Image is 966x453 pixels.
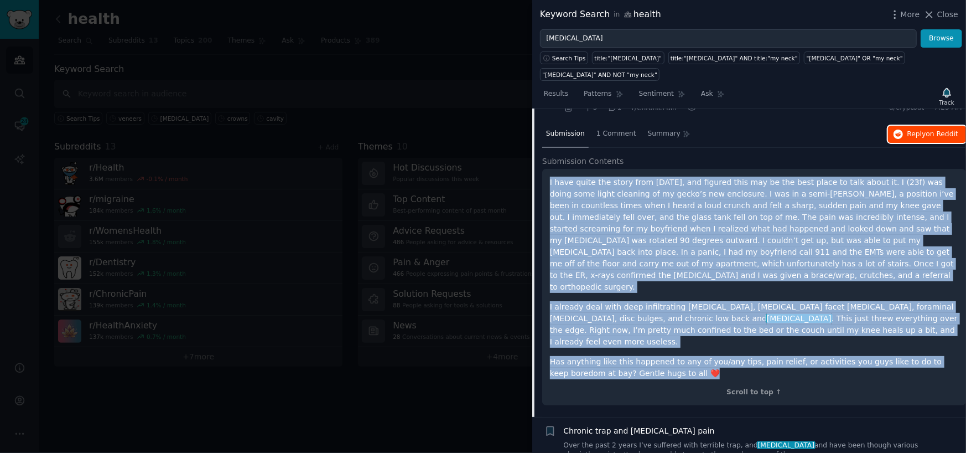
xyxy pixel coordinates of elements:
[671,54,798,62] div: title:"[MEDICAL_DATA]" AND title:"my neck"
[540,68,659,81] a: "[MEDICAL_DATA]" AND NOT "my neck"
[543,71,657,79] div: "[MEDICAL_DATA]" AND NOT "my neck"
[550,388,958,398] div: Scroll to top ↑
[888,126,966,143] button: Replyon Reddit
[544,89,568,99] span: Results
[804,52,905,64] a: "[MEDICAL_DATA]" OR "my neck"
[592,52,664,64] a: title:"[MEDICAL_DATA]"
[540,52,588,64] button: Search Tips
[550,177,958,293] p: I have quite the story from [DATE], and figured this may be the best place to talk about it. I (2...
[614,10,620,20] span: in
[540,8,661,22] div: Keyword Search health
[580,85,627,108] a: Patterns
[639,89,674,99] span: Sentiment
[923,9,958,20] button: Close
[552,54,586,62] span: Search Tips
[936,85,958,108] button: Track
[939,99,954,106] div: Track
[921,29,962,48] button: Browse
[901,9,920,20] span: More
[584,89,611,99] span: Patterns
[596,129,636,139] span: 1 Comment
[546,129,585,139] span: Submission
[697,85,729,108] a: Ask
[540,29,917,48] input: Try a keyword related to your business
[550,356,958,379] p: Has anything like this happened to any of you/any tips, pain relief, or activities you guys like ...
[757,441,816,449] span: [MEDICAL_DATA]
[542,156,624,167] span: Submission Contents
[635,85,689,108] a: Sentiment
[550,301,958,348] p: I already deal with deep infiltrating [MEDICAL_DATA], [MEDICAL_DATA] facet [MEDICAL_DATA], forami...
[701,89,713,99] span: Ask
[937,9,958,20] span: Close
[564,425,715,437] a: Chronic trap and [MEDICAL_DATA] pain
[907,130,958,140] span: Reply
[595,54,662,62] div: title:"[MEDICAL_DATA]"
[668,52,801,64] a: title:"[MEDICAL_DATA]" AND title:"my neck"
[889,9,920,20] button: More
[766,314,832,323] span: [MEDICAL_DATA]
[926,130,958,138] span: on Reddit
[540,85,572,108] a: Results
[807,54,903,62] div: "[MEDICAL_DATA]" OR "my neck"
[648,129,681,139] span: Summary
